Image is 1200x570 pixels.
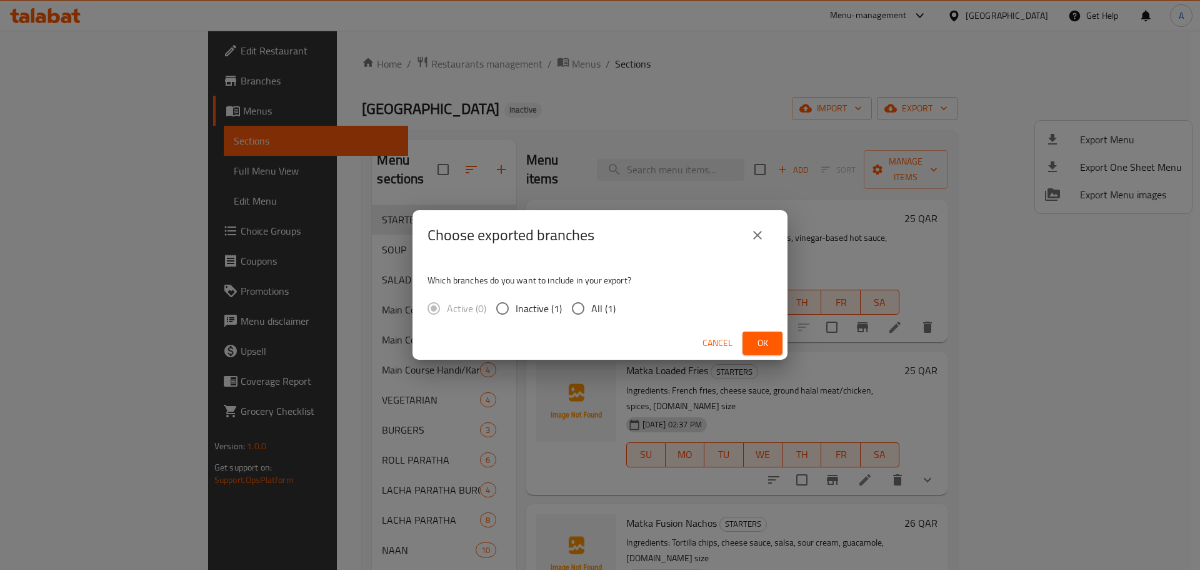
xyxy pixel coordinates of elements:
[427,225,594,245] h2: Choose exported branches
[702,335,732,351] span: Cancel
[427,274,772,287] p: Which branches do you want to include in your export?
[752,335,772,351] span: Ok
[742,332,782,355] button: Ok
[742,220,772,250] button: close
[697,332,737,355] button: Cancel
[516,301,562,316] span: Inactive (1)
[591,301,616,316] span: All (1)
[447,301,486,316] span: Active (0)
